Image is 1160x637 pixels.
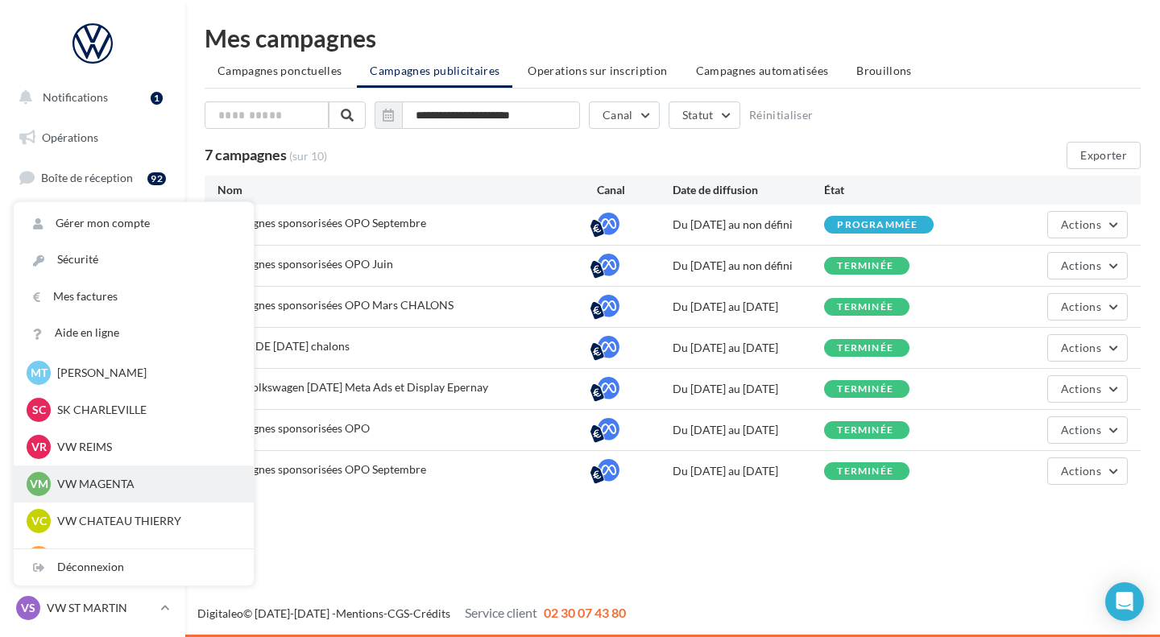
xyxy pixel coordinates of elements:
[10,456,176,503] a: Campagnes DataOnDemand
[21,600,35,616] span: VS
[10,322,176,356] a: Médiathèque
[1061,464,1101,478] span: Actions
[217,257,393,271] span: Campagnes sponsorisées OPO Juin
[47,600,154,616] p: VW ST MARTIN
[14,279,254,315] a: Mes factures
[1067,142,1141,169] button: Exporter
[387,606,409,620] a: CGS
[1105,582,1144,621] div: Open Intercom Messenger
[1047,293,1128,321] button: Actions
[837,261,893,271] div: terminée
[1047,211,1128,238] button: Actions
[673,182,824,198] div: Date de diffusion
[289,149,327,163] span: (sur 10)
[1061,217,1101,231] span: Actions
[10,81,169,114] button: Notifications 1
[673,422,824,438] div: Du [DATE] au [DATE]
[1047,457,1128,485] button: Actions
[824,182,976,198] div: État
[197,606,626,620] span: © [DATE]-[DATE] - - -
[205,146,287,163] span: 7 campagnes
[14,205,254,242] a: Gérer mon compte
[14,549,254,585] div: Déconnexion
[32,402,46,418] span: SC
[217,216,426,230] span: Campagnes sponsorisées OPO Septembre
[1047,252,1128,279] button: Actions
[589,101,660,129] button: Canal
[673,381,824,397] div: Du [DATE] au [DATE]
[856,64,912,77] span: Brouillons
[1061,300,1101,313] span: Actions
[1047,416,1128,444] button: Actions
[696,64,829,77] span: Campagnes automatisées
[57,402,234,418] p: SK CHARLEVILLE
[1047,375,1128,403] button: Actions
[1061,382,1101,395] span: Actions
[1061,259,1101,272] span: Actions
[10,121,176,155] a: Opérations
[43,90,108,104] span: Notifications
[217,298,454,312] span: Campagnes sponsorisées OPO Mars CHALONS
[217,64,342,77] span: Campagnes ponctuelles
[197,606,243,620] a: Digitaleo
[41,171,133,184] span: Boîte de réception
[673,217,824,233] div: Du [DATE] au non défini
[837,302,893,312] div: terminée
[14,315,254,351] a: Aide en ligne
[837,425,893,436] div: terminée
[1061,341,1101,354] span: Actions
[413,606,450,620] a: Crédits
[217,462,426,476] span: Campagnes sponsorisées OPO Septembre
[13,593,172,623] a: VS VW ST MARTIN
[597,182,673,198] div: Canal
[673,340,824,356] div: Du [DATE] au [DATE]
[205,26,1141,50] div: Mes campagnes
[42,130,98,144] span: Opérations
[10,402,176,449] a: PLV et print personnalisable
[1061,423,1101,436] span: Actions
[31,365,48,381] span: MT
[57,513,234,529] p: VW CHATEAU THIERRY
[31,439,47,455] span: VR
[10,202,176,236] a: Visibilité en ligne
[57,365,234,381] p: [PERSON_NAME]
[1047,334,1128,362] button: Actions
[837,220,918,230] div: programmée
[673,299,824,315] div: Du [DATE] au [DATE]
[57,476,234,492] p: VW MAGENTA
[10,242,176,276] a: Campagnes
[673,463,824,479] div: Du [DATE] au [DATE]
[837,384,893,395] div: terminée
[669,101,740,129] button: Statut
[749,109,814,122] button: Réinitialiser
[217,182,597,198] div: Nom
[14,242,254,278] a: Sécurité
[147,172,166,185] div: 92
[217,421,370,435] span: Campagnes sponsorisées OPO
[30,476,48,492] span: VM
[528,64,667,77] span: Operations sur inscription
[10,362,176,396] a: Calendrier
[544,605,626,620] span: 02 30 07 43 80
[151,92,163,105] div: 1
[837,343,893,354] div: terminée
[837,466,893,477] div: terminée
[217,380,488,394] span: OPO Volkswagen Janvier 2025 Meta Ads et Display Epernay
[10,160,176,195] a: Boîte de réception92
[10,282,176,316] a: Contacts
[217,339,350,353] span: OFFRE DE FEVRIER 25 chalons
[57,439,234,455] p: VW REIMS
[336,606,383,620] a: Mentions
[465,605,537,620] span: Service client
[673,258,824,274] div: Du [DATE] au non défini
[31,513,47,529] span: VC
